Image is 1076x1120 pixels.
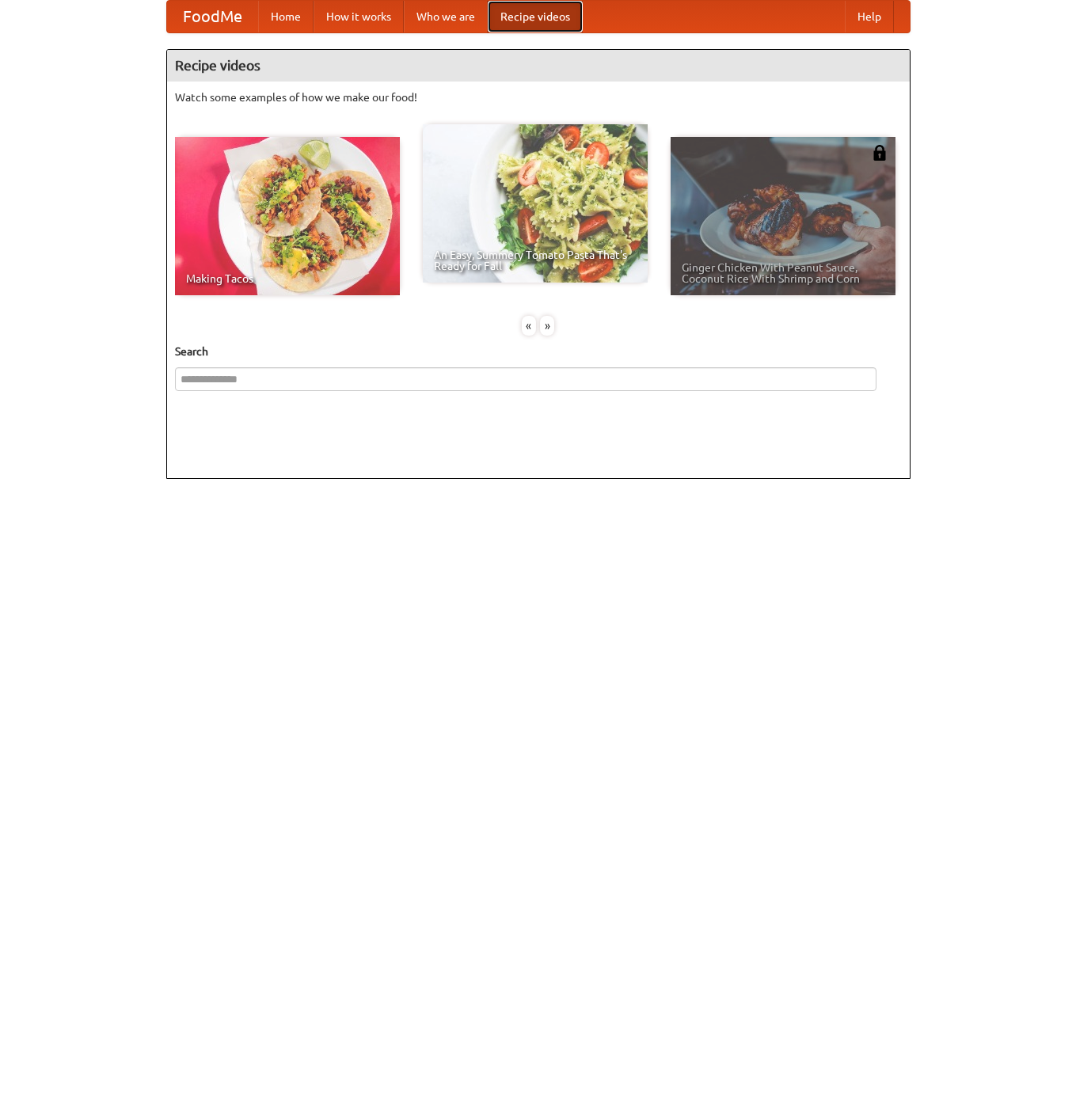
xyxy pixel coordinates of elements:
a: Home [258,1,314,32]
a: Recipe videos [488,1,583,32]
a: FoodMe [167,1,258,32]
a: An Easy, Summery Tomato Pasta That's Ready for Fall [423,124,648,283]
a: Help [845,1,894,32]
a: How it works [314,1,404,32]
a: Making Tacos [175,137,400,295]
h5: Search [175,344,902,359]
p: Watch some examples of how we make our food! [175,89,902,105]
span: An Easy, Summery Tomato Pasta That's Ready for Fall [434,249,637,271]
h4: Recipe videos [167,50,910,82]
div: « [522,316,536,336]
span: Making Tacos [186,273,389,284]
div: » [540,316,554,336]
img: 483408.png [872,145,888,161]
a: Who we are [404,1,488,32]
